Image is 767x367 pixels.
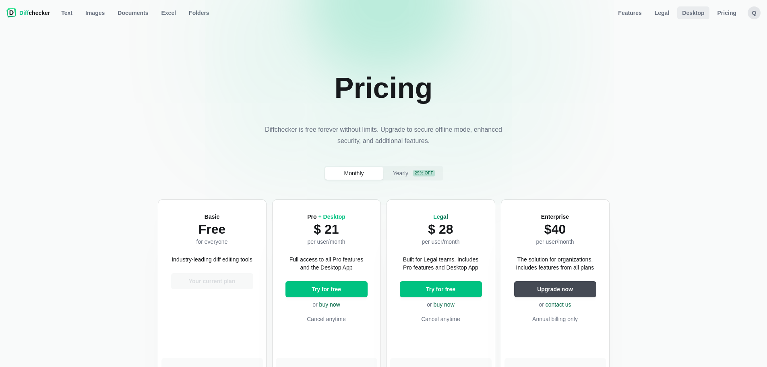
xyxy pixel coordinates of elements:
[514,301,596,309] p: or
[157,6,181,19] a: Excel
[319,301,340,308] a: buy now
[160,9,178,17] span: Excel
[613,6,646,19] a: Features
[514,255,596,272] p: The solution for organizations. Includes features from all plans
[400,301,482,309] p: or
[184,6,214,19] button: Folders
[650,6,674,19] a: Legal
[748,6,761,19] button: q
[285,255,368,272] p: Full access to all Pro features and the Desktop App
[653,9,671,17] span: Legal
[171,273,253,289] button: Your current plan
[19,9,50,17] span: checker
[196,213,228,221] h2: Basic
[384,167,442,180] button: Yearly29% off
[116,9,150,17] span: Documents
[310,285,343,293] span: Try for free
[285,281,368,297] button: Try for free
[307,221,345,238] p: $ 21
[56,6,77,19] a: Text
[19,10,29,16] span: Diff
[424,285,457,293] span: Try for free
[342,169,365,177] span: Monthly
[196,238,228,246] p: for everyone
[422,238,459,246] p: per user/month
[713,6,741,19] a: Pricing
[263,124,504,147] p: Diffchecker is free forever without limits. Upgrade to secure offline mode, enhanced security, an...
[325,167,383,180] button: Monthly
[434,301,455,308] a: buy now
[536,221,574,238] p: $40
[285,315,368,323] p: Cancel anytime
[422,221,459,238] p: $ 28
[400,255,482,272] p: Built for Legal teams. Includes Pro features and Desktop App
[433,214,448,220] span: Legal
[285,301,368,309] p: or
[616,9,643,17] span: Features
[307,238,345,246] p: per user/month
[400,281,482,297] button: Try for free
[680,9,706,17] span: Desktop
[196,221,228,238] p: Free
[536,238,574,246] p: per user/month
[677,6,709,19] a: Desktop
[546,301,571,308] a: contact us
[535,285,575,293] span: Upgrade now
[187,277,237,285] span: Your current plan
[334,71,432,105] h1: Pricing
[716,9,738,17] span: Pricing
[318,214,345,220] span: + Desktop
[172,255,252,263] p: Industry-leading diff editing tools
[81,6,110,19] a: Images
[514,281,596,297] button: Upgrade now
[413,170,435,176] div: 29% off
[400,315,482,323] p: Cancel anytime
[536,213,574,221] h2: Enterprise
[113,6,153,19] a: Documents
[6,6,50,19] a: Diffchecker
[187,9,211,17] span: Folders
[514,315,596,323] p: Annual billing only
[6,8,16,18] img: Diffchecker logo
[307,213,345,221] h2: Pro
[60,9,74,17] span: Text
[84,9,106,17] span: Images
[391,169,410,177] span: Yearly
